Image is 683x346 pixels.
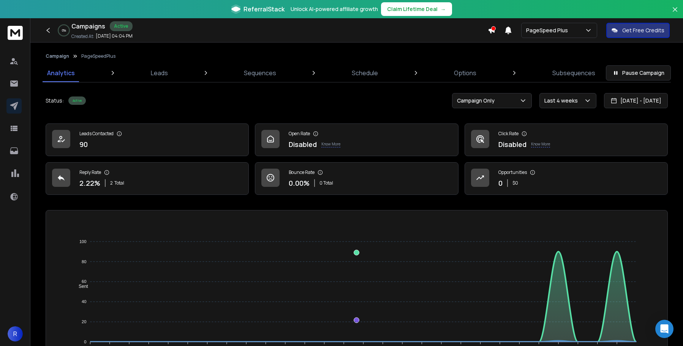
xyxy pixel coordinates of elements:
p: 0 [498,178,503,188]
span: 2 [110,180,113,186]
button: Pause Campaign [606,65,671,81]
a: Leads Contacted90 [46,123,249,156]
div: Active [68,96,86,105]
a: Leads [146,64,172,82]
h1: Campaigns [71,22,105,31]
div: Active [110,21,133,31]
p: Last 4 weeks [544,97,581,104]
a: Click RateDisabledKnow More [465,123,668,156]
p: Disabled [289,139,317,150]
p: Reply Rate [79,169,101,175]
a: Bounce Rate0.00%0 Total [255,162,458,195]
div: Open Intercom Messenger [655,320,674,338]
p: Click Rate [498,131,519,137]
p: [DATE] 04:04 PM [96,33,133,39]
span: Total [114,180,124,186]
p: Get Free Credits [622,27,664,34]
p: Analytics [47,68,75,77]
a: Subsequences [548,64,600,82]
p: $ 0 [512,180,518,186]
p: 0.00 % [289,178,310,188]
tspan: 60 [82,279,86,284]
p: Created At: [71,33,94,39]
p: Opportunities [498,169,527,175]
a: Open RateDisabledKnow More [255,123,458,156]
p: Sequences [244,68,276,77]
p: Know More [531,141,550,147]
p: Leads Contacted [79,131,114,137]
button: Claim Lifetime Deal→ [381,2,452,16]
p: PageSpeedPlus [81,53,115,59]
p: 90 [79,139,88,150]
p: Unlock AI-powered affiliate growth [291,5,378,13]
a: Analytics [43,64,79,82]
p: Leads [151,68,168,77]
a: Options [449,64,481,82]
tspan: 80 [82,259,86,264]
tspan: 20 [82,319,86,324]
p: Schedule [352,68,378,77]
p: Bounce Rate [289,169,315,175]
span: → [441,5,446,13]
p: Open Rate [289,131,310,137]
span: ReferralStack [243,5,285,14]
button: Close banner [670,5,680,23]
span: Sent [73,284,88,289]
button: R [8,326,23,341]
p: 0 % [62,28,66,33]
p: Subsequences [552,68,595,77]
p: 0 Total [319,180,333,186]
tspan: 0 [84,340,87,344]
p: PageSpeed Plus [526,27,571,34]
a: Schedule [347,64,383,82]
a: Reply Rate2.22%2Total [46,162,249,195]
button: Campaign [46,53,69,59]
p: Disabled [498,139,526,150]
a: Sequences [239,64,281,82]
tspan: 40 [82,299,86,304]
p: Status: [46,97,64,104]
tspan: 100 [79,239,86,244]
a: Opportunities0$0 [465,162,668,195]
p: Know More [321,141,340,147]
button: Get Free Credits [606,23,670,38]
p: Options [454,68,476,77]
p: Campaign Only [457,97,498,104]
p: 2.22 % [79,178,100,188]
button: [DATE] - [DATE] [604,93,668,108]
